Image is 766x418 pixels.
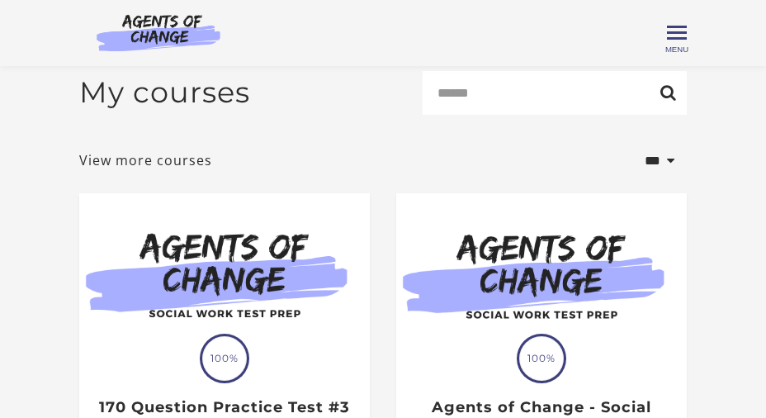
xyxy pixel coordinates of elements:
[202,336,247,381] span: 100%
[79,75,250,110] h2: My courses
[665,45,688,54] span: Menu
[79,13,238,51] img: Agents of Change Logo
[667,23,687,43] button: Toggle menu Menu
[79,150,212,170] a: View more courses
[519,336,564,381] span: 100%
[97,398,352,417] h3: 170 Question Practice Test #3
[667,31,687,34] span: Toggle menu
